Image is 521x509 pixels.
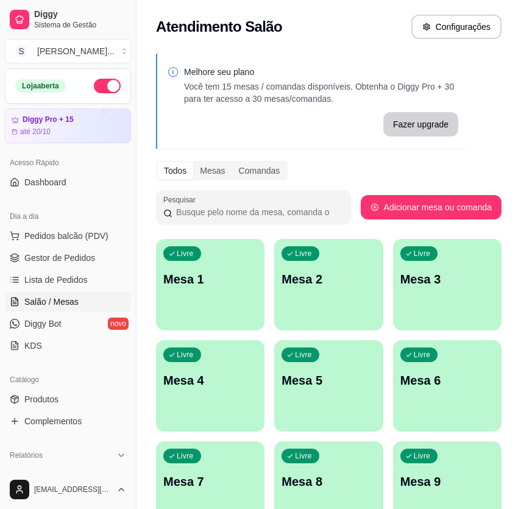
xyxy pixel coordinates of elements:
button: LivreMesa 2 [274,239,383,330]
span: Dashboard [24,176,66,188]
span: Relatórios de vendas [24,469,105,481]
p: Mesa 7 [163,473,257,490]
button: LivreMesa 3 [393,239,502,330]
p: Você tem 15 mesas / comandas disponíveis. Obtenha o Diggy Pro + 30 para ter acesso a 30 mesas/com... [184,80,458,105]
p: Livre [414,350,431,360]
button: Pedidos balcão (PDV) [5,226,131,246]
p: Mesa 4 [163,372,257,389]
span: [EMAIL_ADDRESS][DOMAIN_NAME] [34,485,112,494]
article: até 20/10 [20,127,51,137]
div: Todos [157,162,193,179]
button: LivreMesa 1 [156,239,264,330]
a: Gestor de Pedidos [5,248,131,268]
a: Diggy Pro + 15até 20/10 [5,109,131,143]
span: Produtos [24,393,58,405]
a: Dashboard [5,173,131,192]
p: Livre [414,249,431,258]
p: Mesa 9 [400,473,494,490]
a: Relatórios de vendas [5,465,131,485]
input: Pesquisar [172,206,343,218]
p: Livre [177,451,194,461]
p: Mesa 8 [282,473,375,490]
span: Relatórios [10,450,43,460]
div: Comandas [232,162,287,179]
a: KDS [5,336,131,355]
div: Dia a dia [5,207,131,226]
span: Complementos [24,415,82,427]
div: Mesas [193,162,232,179]
p: Melhore seu plano [184,66,458,78]
button: Alterar Status [94,79,121,93]
p: Mesa 3 [400,271,494,288]
div: Loja aberta [15,79,66,93]
div: Catálogo [5,370,131,390]
span: Salão / Mesas [24,296,79,308]
button: Select a team [5,39,131,63]
span: Diggy [34,9,126,20]
a: Produtos [5,390,131,409]
button: [EMAIL_ADDRESS][DOMAIN_NAME] [5,475,131,504]
p: Mesa 1 [163,271,257,288]
button: Configurações [411,15,502,39]
span: Pedidos balcão (PDV) [24,230,108,242]
span: S [15,45,27,57]
span: KDS [24,340,42,352]
a: Diggy Botnovo [5,314,131,333]
a: DiggySistema de Gestão [5,5,131,34]
button: Fazer upgrade [383,112,458,137]
a: Lista de Pedidos [5,270,131,290]
p: Livre [295,451,312,461]
p: Mesa 2 [282,271,375,288]
p: Livre [295,350,312,360]
span: Gestor de Pedidos [24,252,95,264]
a: Salão / Mesas [5,292,131,311]
span: Diggy Bot [24,318,62,330]
button: Adicionar mesa ou comanda [361,195,502,219]
div: [PERSON_NAME] ... [37,45,115,57]
h2: Atendimento Salão [156,17,282,37]
p: Livre [295,249,312,258]
button: LivreMesa 5 [274,340,383,432]
article: Diggy Pro + 15 [23,115,74,124]
span: Sistema de Gestão [34,20,126,30]
span: Lista de Pedidos [24,274,88,286]
p: Mesa 5 [282,372,375,389]
button: LivreMesa 6 [393,340,502,432]
button: LivreMesa 4 [156,340,264,432]
p: Mesa 6 [400,372,494,389]
p: Livre [177,249,194,258]
p: Livre [177,350,194,360]
a: Complementos [5,411,131,431]
label: Pesquisar [163,194,200,205]
p: Livre [414,451,431,461]
div: Acesso Rápido [5,153,131,173]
